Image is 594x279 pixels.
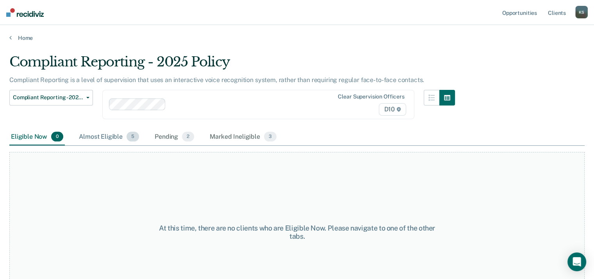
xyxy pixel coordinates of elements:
[379,103,406,116] span: D10
[9,76,424,84] p: Compliant Reporting is a level of supervision that uses an interactive voice recognition system, ...
[153,129,196,146] div: Pending2
[9,54,455,76] div: Compliant Reporting - 2025 Policy
[9,34,585,41] a: Home
[51,132,63,142] span: 0
[264,132,276,142] span: 3
[567,252,586,271] div: Open Intercom Messenger
[575,6,588,18] button: KS
[9,129,65,146] div: Eligible Now0
[127,132,139,142] span: 5
[77,129,141,146] div: Almost Eligible5
[9,90,93,106] button: Compliant Reporting - 2025 Policy
[575,6,588,18] div: K S
[338,93,404,100] div: Clear supervision officers
[208,129,278,146] div: Marked Ineligible3
[182,132,194,142] span: 2
[13,94,83,101] span: Compliant Reporting - 2025 Policy
[153,224,441,241] div: At this time, there are no clients who are Eligible Now. Please navigate to one of the other tabs.
[6,8,44,17] img: Recidiviz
